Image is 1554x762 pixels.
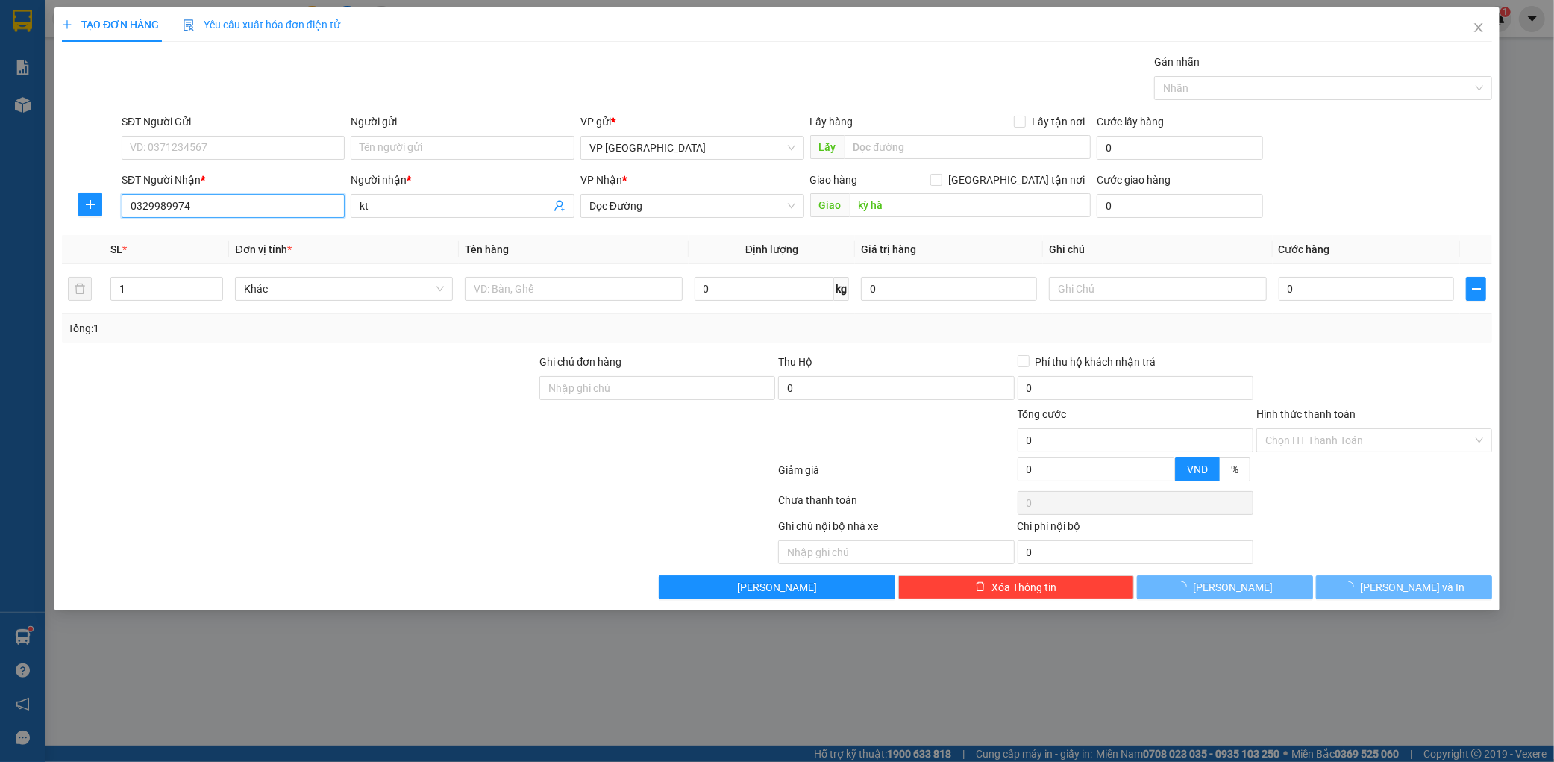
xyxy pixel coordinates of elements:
[244,278,444,300] span: Khác
[62,19,159,31] span: TẠO ĐƠN HÀNG
[1097,116,1164,128] label: Cước lấy hàng
[861,277,1037,301] input: 0
[1030,354,1162,370] span: Phí thu hộ khách nhận trả
[589,195,795,217] span: Dọc Đường
[1097,174,1171,186] label: Cước giao hàng
[777,462,1016,488] div: Giảm giá
[351,113,574,130] div: Người gửi
[183,19,195,31] img: icon
[78,193,102,216] button: plus
[659,575,895,599] button: [PERSON_NAME]
[465,243,509,255] span: Tên hàng
[942,172,1091,188] span: [GEOGRAPHIC_DATA] tận nơi
[79,199,101,210] span: plus
[834,277,849,301] span: kg
[1043,235,1273,264] th: Ghi chú
[1026,113,1091,130] span: Lấy tận nơi
[810,174,858,186] span: Giao hàng
[1097,194,1263,218] input: Cước giao hàng
[122,172,345,188] div: SĐT Người Nhận
[861,243,916,255] span: Giá trị hàng
[975,581,986,593] span: delete
[589,137,795,159] span: VP Mỹ Đình
[68,277,92,301] button: delete
[554,200,565,212] span: user-add
[745,243,798,255] span: Định lượng
[1193,579,1273,596] span: [PERSON_NAME]
[1018,408,1067,420] span: Tổng cước
[539,356,621,368] label: Ghi chú đơn hàng
[68,320,600,337] div: Tổng: 1
[1316,575,1492,599] button: [PERSON_NAME] và In
[110,243,122,255] span: SL
[1097,136,1263,160] input: Cước lấy hàng
[1049,277,1267,301] input: Ghi Chú
[1360,579,1464,596] span: [PERSON_NAME] và In
[778,518,1014,540] div: Ghi chú nội bộ nhà xe
[850,193,1091,217] input: Dọc đường
[235,243,291,255] span: Đơn vị tính
[845,135,1091,159] input: Dọc đường
[580,113,804,130] div: VP gửi
[810,193,850,217] span: Giao
[1466,277,1486,301] button: plus
[1177,581,1193,592] span: loading
[810,135,845,159] span: Lấy
[898,575,1134,599] button: deleteXóa Thông tin
[1344,581,1360,592] span: loading
[183,19,340,31] span: Yêu cầu xuất hóa đơn điện tử
[539,376,775,400] input: Ghi chú đơn hàng
[465,277,683,301] input: VD: Bàn, Ghế
[991,579,1056,596] span: Xóa Thông tin
[1018,518,1253,540] div: Chi phí nội bộ
[777,492,1016,518] div: Chưa thanh toán
[351,172,574,188] div: Người nhận
[1467,283,1485,295] span: plus
[1279,243,1330,255] span: Cước hàng
[580,174,622,186] span: VP Nhận
[62,19,72,30] span: plus
[810,116,853,128] span: Lấy hàng
[778,356,812,368] span: Thu Hộ
[1473,22,1485,34] span: close
[122,113,345,130] div: SĐT Người Gửi
[1458,7,1500,49] button: Close
[1187,463,1208,475] span: VND
[1256,408,1356,420] label: Hình thức thanh toán
[737,579,817,596] span: [PERSON_NAME]
[1154,56,1200,68] label: Gán nhãn
[1137,575,1313,599] button: [PERSON_NAME]
[778,540,1014,564] input: Nhập ghi chú
[1231,463,1238,475] span: %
